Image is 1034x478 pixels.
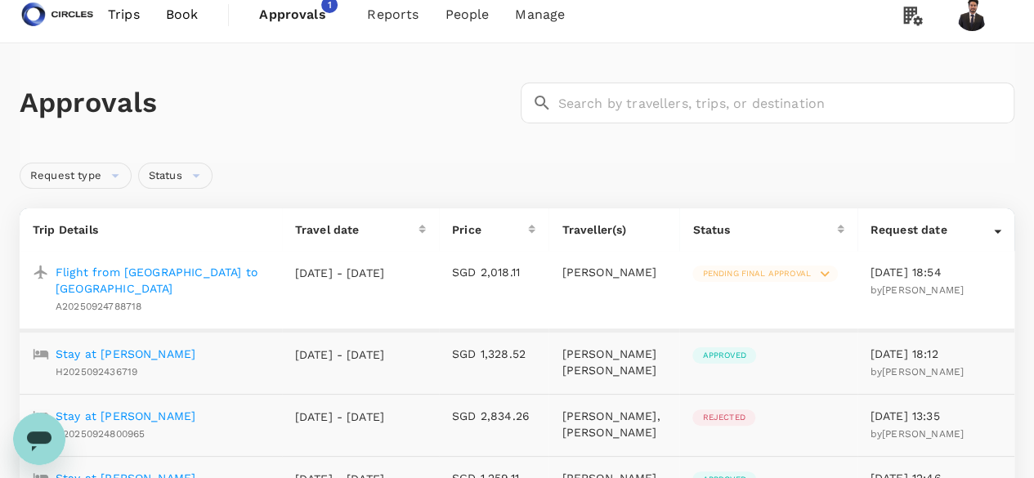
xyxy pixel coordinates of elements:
div: Status [138,163,213,189]
span: [PERSON_NAME] [882,428,964,440]
a: Flight from [GEOGRAPHIC_DATA] to [GEOGRAPHIC_DATA] [56,264,269,297]
div: Request type [20,163,132,189]
span: A20250924788718 [56,301,141,312]
div: Status [692,221,836,238]
a: Stay at [PERSON_NAME] [56,408,195,424]
p: [DATE] 18:12 [871,346,1001,362]
span: by [871,284,964,296]
div: Travel date [295,221,419,238]
iframe: Button to launch messaging window [13,413,65,465]
div: Request date [871,221,994,238]
span: Request type [20,168,111,184]
span: Rejected [692,412,754,423]
span: Approvals [259,5,341,25]
p: Trip Details [33,221,269,238]
span: Book [166,5,199,25]
span: Trips [108,5,140,25]
p: [DATE] 18:54 [871,264,1001,280]
p: [PERSON_NAME] [562,264,666,280]
p: [PERSON_NAME], [PERSON_NAME] [562,408,666,440]
p: [DATE] 13:35 [871,408,1001,424]
input: Search by travellers, trips, or destination [558,83,1015,123]
span: Reports [367,5,419,25]
span: [PERSON_NAME] [882,284,964,296]
h1: Approvals [20,86,514,120]
span: People [445,5,489,25]
p: [DATE] - [DATE] [295,265,385,281]
span: Pending final approval [692,268,820,279]
span: [PERSON_NAME] [882,366,964,377]
p: SGD 2,834.26 [452,408,535,424]
span: by [871,366,964,377]
p: SGD 1,328.52 [452,346,535,362]
p: [DATE] - [DATE] [295,346,385,363]
span: Manage [515,5,565,25]
span: H2025092436719 [56,366,137,377]
span: Approved [692,350,755,361]
span: H20250924800965 [56,428,145,440]
span: by [871,428,964,440]
div: Pending final approval [692,266,837,282]
p: [DATE] - [DATE] [295,409,385,425]
p: Traveller(s) [562,221,666,238]
div: Price [452,221,528,238]
p: SGD 2,018.11 [452,264,535,280]
span: Status [139,168,192,184]
a: Stay at [PERSON_NAME] [56,346,195,362]
p: [PERSON_NAME] [PERSON_NAME] [562,346,666,378]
